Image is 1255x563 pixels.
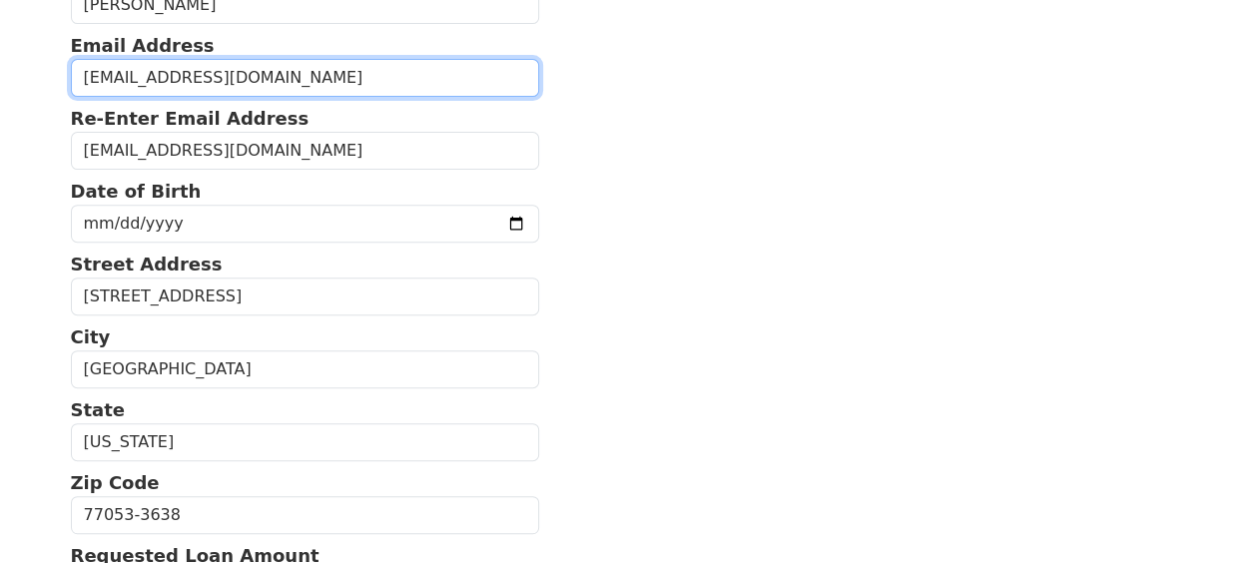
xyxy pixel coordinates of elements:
[71,132,540,170] input: Re-Enter Email Address
[71,496,540,534] input: Zip Code
[71,59,540,97] input: Email Address
[71,326,111,347] strong: City
[71,181,202,202] strong: Date of Birth
[71,108,310,129] strong: Re-Enter Email Address
[71,350,540,388] input: City
[71,472,160,493] strong: Zip Code
[71,254,223,275] strong: Street Address
[71,278,540,315] input: Street Address
[71,399,126,420] strong: State
[71,35,215,56] strong: Email Address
